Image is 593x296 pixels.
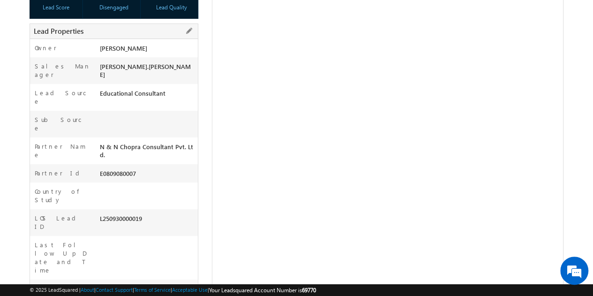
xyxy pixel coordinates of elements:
a: About [81,287,94,293]
label: Last Follow Up Date and Time [35,241,91,274]
div: Lead Quality [147,3,195,12]
div: Lead Score [32,3,80,12]
div: Disengaged [90,3,138,12]
span: Your Leadsquared Account Number is [209,287,316,294]
label: Country of Study [35,187,91,204]
div: Educational Consultant [97,89,198,102]
span: © 2025 LeadSquared | | | | | [30,286,316,295]
span: Activity Type [19,7,51,21]
label: Lead Source [35,89,91,106]
span: 06:42 PM [38,65,67,73]
div: All Selected [56,8,162,22]
span: Lead Properties [34,26,83,36]
label: Owner [35,44,57,52]
div: All Selected [59,10,86,19]
div: All Time [182,10,201,19]
span: details [141,54,184,62]
label: Sub Source [35,115,91,132]
div: L250930000019 [97,214,198,227]
div: [DATE] [19,37,49,45]
a: Acceptable Use [172,287,208,293]
a: Terms of Service [134,287,171,293]
label: Partner Name [35,142,91,159]
span: 69770 [302,287,316,294]
span: Time [162,7,175,21]
div: [PERSON_NAME].[PERSON_NAME] [97,62,198,83]
div: . [70,54,231,62]
span: [DATE] [38,54,60,62]
span: [PERSON_NAME] [99,44,147,52]
label: LOS Lead ID [35,214,91,231]
label: Sales Manager [35,62,91,79]
div: E0809080007 [97,169,198,182]
a: Contact Support [96,287,133,293]
div: N & N Chopra Consultant Pvt. Ltd. [97,142,198,163]
label: Partner Id [35,169,83,177]
span: Lead Capture: [70,54,134,62]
